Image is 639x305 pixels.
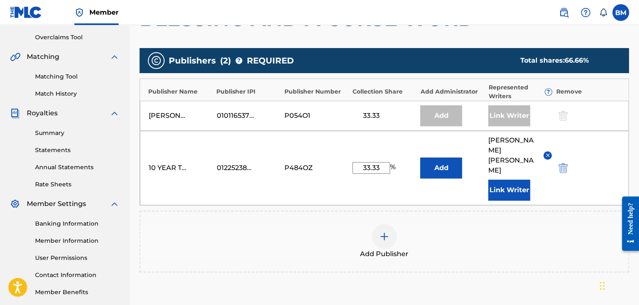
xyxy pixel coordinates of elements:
[89,8,119,17] span: Member
[35,72,119,81] a: Matching Tool
[556,87,620,96] div: Remove
[169,54,216,67] span: Publishers
[577,4,594,21] div: Help
[597,265,639,305] iframe: Chat Widget
[520,56,612,66] div: Total shares:
[581,8,591,18] img: help
[545,89,552,95] span: ?
[220,54,231,67] span: ( 2 )
[35,219,119,228] a: Banking Information
[488,180,530,201] button: Link Writer
[74,8,84,18] img: Top Rightsholder
[35,33,119,42] a: Overclaims Tool
[10,108,20,118] img: Royalties
[247,54,294,67] span: REQUIRED
[10,52,20,62] img: Matching
[390,162,398,174] span: %
[420,87,484,96] div: Add Administrator
[559,8,569,18] img: search
[35,288,119,297] a: Member Benefits
[545,152,551,158] img: remove-from-list-button
[148,87,212,96] div: Publisher Name
[488,83,552,101] div: Represented Writers
[10,199,20,209] img: Member Settings
[35,271,119,280] a: Contact Information
[236,57,242,64] span: ?
[284,87,348,96] div: Publisher Number
[35,236,119,245] a: Member Information
[27,108,58,118] span: Royalties
[488,135,538,175] span: [PERSON_NAME] [PERSON_NAME]
[599,8,607,17] div: Notifications
[35,254,119,262] a: User Permissions
[35,180,119,189] a: Rate Sheets
[420,158,462,178] button: Add
[379,231,389,241] img: add
[27,52,59,62] span: Matching
[616,190,639,257] iframe: Resource Center
[35,163,119,172] a: Annual Statements
[27,199,86,209] span: Member Settings
[35,89,119,98] a: Match History
[352,87,416,96] div: Collection Share
[558,163,568,173] img: 12a2ab48e56ec057fbd8.svg
[360,249,408,259] span: Add Publisher
[109,199,119,209] img: expand
[10,6,42,18] img: MLC Logo
[612,4,629,21] div: User Menu
[565,56,589,64] span: 66.66 %
[109,52,119,62] img: expand
[555,4,572,21] a: Public Search
[35,129,119,137] a: Summary
[109,108,119,118] img: expand
[151,56,161,66] img: publishers
[600,273,605,298] div: Drag
[35,146,119,155] a: Statements
[216,87,280,96] div: Publisher IPI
